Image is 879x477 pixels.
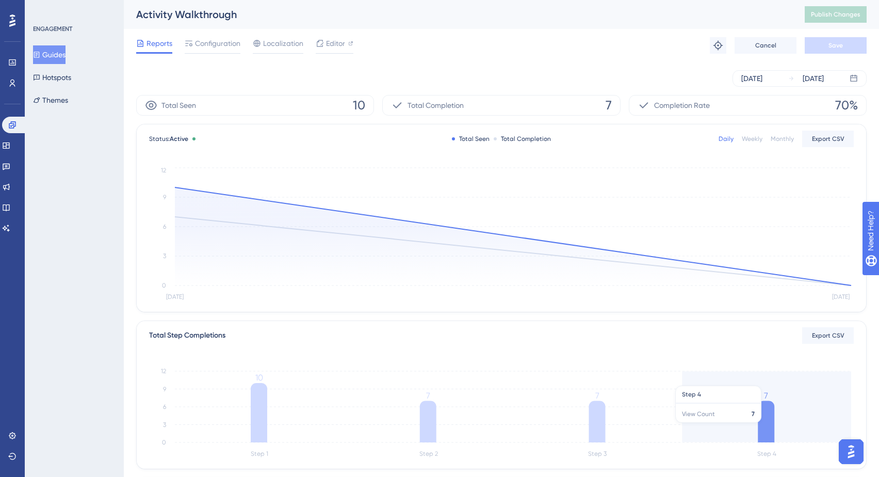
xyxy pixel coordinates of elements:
[161,368,166,375] tspan: 12
[805,37,867,54] button: Save
[771,135,794,143] div: Monthly
[832,293,850,300] tspan: [DATE]
[803,72,824,85] div: [DATE]
[408,99,464,112] span: Total Completion
[149,135,188,143] span: Status:
[719,135,734,143] div: Daily
[326,37,345,50] span: Editor
[802,131,854,147] button: Export CSV
[606,97,612,114] span: 7
[494,135,551,143] div: Total Completion
[764,391,768,401] tspan: 7
[654,99,710,112] span: Completion Rate
[136,7,779,22] div: Activity Walkthrough
[755,41,776,50] span: Cancel
[33,25,72,33] div: ENGAGEMENT
[836,436,867,467] iframe: UserGuiding AI Assistant Launcher
[149,329,225,342] div: Total Step Completions
[426,391,430,401] tspan: 7
[835,97,858,114] span: 70%
[161,167,166,174] tspan: 12
[146,37,172,50] span: Reports
[828,41,843,50] span: Save
[163,386,166,393] tspan: 9
[757,450,776,457] tspan: Step 4
[163,403,166,410] tspan: 6
[735,37,796,54] button: Cancel
[162,439,166,446] tspan: 0
[742,135,762,143] div: Weekly
[166,293,184,300] tspan: [DATE]
[812,331,844,340] span: Export CSV
[811,10,860,19] span: Publish Changes
[251,450,268,457] tspan: Step 1
[812,135,844,143] span: Export CSV
[33,45,66,64] button: Guides
[588,450,607,457] tspan: Step 3
[802,327,854,344] button: Export CSV
[595,391,599,401] tspan: 7
[741,72,762,85] div: [DATE]
[161,99,196,112] span: Total Seen
[170,135,188,142] span: Active
[353,97,365,114] span: 10
[452,135,490,143] div: Total Seen
[805,6,867,23] button: Publish Changes
[263,37,303,50] span: Localization
[419,450,438,457] tspan: Step 2
[195,37,240,50] span: Configuration
[162,282,166,289] tspan: 0
[33,91,68,109] button: Themes
[24,3,64,15] span: Need Help?
[163,252,166,260] tspan: 3
[255,373,263,383] tspan: 10
[163,194,166,201] tspan: 9
[163,421,166,428] tspan: 3
[163,223,166,230] tspan: 6
[33,68,71,87] button: Hotspots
